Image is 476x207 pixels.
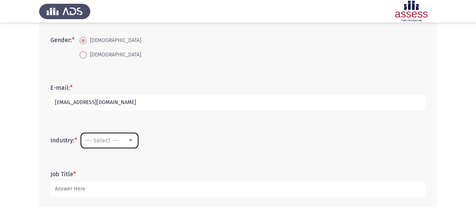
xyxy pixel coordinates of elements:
img: Assessment logo of ASSESS Focus 4 Module Assessment (EN) (Advanced- IB) [386,1,437,22]
label: Job Title [50,171,76,178]
img: Assess Talent Management logo [39,1,90,22]
label: Gender: [50,36,75,44]
input: add answer text [50,95,426,110]
span: [DEMOGRAPHIC_DATA] [87,36,141,45]
span: [DEMOGRAPHIC_DATA] [87,50,141,59]
label: E-mail: [50,84,73,91]
input: add answer text [50,181,426,197]
span: --- Select --- [85,137,119,144]
label: Industry: [50,137,77,144]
